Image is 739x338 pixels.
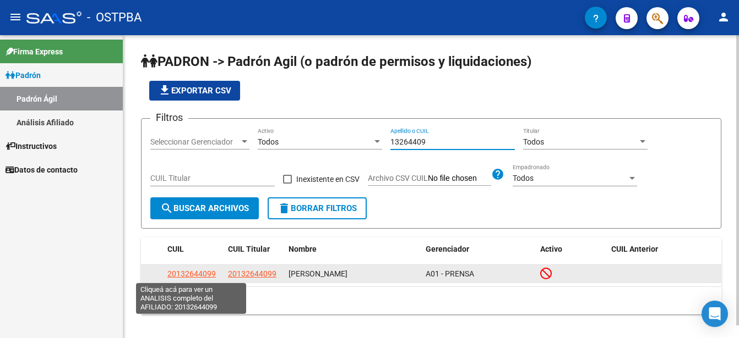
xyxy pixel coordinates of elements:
mat-icon: menu [9,10,22,24]
datatable-header-cell: CUIL Titular [224,237,284,261]
datatable-header-cell: CUIL Anterior [607,237,722,261]
span: Inexistente en CSV [296,173,360,186]
span: Gerenciador [426,245,469,253]
mat-icon: file_download [158,84,171,97]
datatable-header-cell: CUIL [163,237,224,261]
datatable-header-cell: Nombre [284,237,421,261]
span: Nombre [289,245,317,253]
span: - OSTPBA [87,5,142,30]
span: Archivo CSV CUIL [368,174,428,182]
span: 20132644099 [228,269,276,278]
mat-icon: delete [278,202,291,215]
span: PADRON -> Padrón Agil (o padrón de permisos y liquidaciones) [141,54,531,69]
span: CUIL Anterior [611,245,658,253]
div: Open Intercom Messenger [702,301,728,327]
mat-icon: person [717,10,730,24]
span: Firma Express [6,46,63,58]
span: Todos [523,137,544,146]
input: Archivo CSV CUIL [428,174,491,184]
datatable-header-cell: Activo [536,237,607,261]
span: Datos de contacto [6,164,78,176]
span: Padrón [6,69,41,81]
span: Todos [258,137,279,146]
span: Exportar CSV [158,86,231,96]
span: CUIL Titular [228,245,270,253]
span: [PERSON_NAME] [289,269,347,278]
span: Buscar Archivos [160,203,249,213]
span: 20132644099 [167,269,216,278]
datatable-header-cell: Gerenciador [421,237,536,261]
span: CUIL [167,245,184,253]
button: Buscar Archivos [150,197,259,219]
span: Borrar Filtros [278,203,357,213]
div: 1 total [141,287,721,314]
span: Todos [513,174,534,182]
span: Activo [540,245,562,253]
span: Seleccionar Gerenciador [150,137,240,147]
button: Exportar CSV [149,81,240,101]
h3: Filtros [150,110,188,125]
mat-icon: search [160,202,173,215]
span: A01 - PRENSA [426,269,474,278]
mat-icon: help [491,168,504,181]
button: Borrar Filtros [268,197,367,219]
span: Instructivos [6,140,57,152]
